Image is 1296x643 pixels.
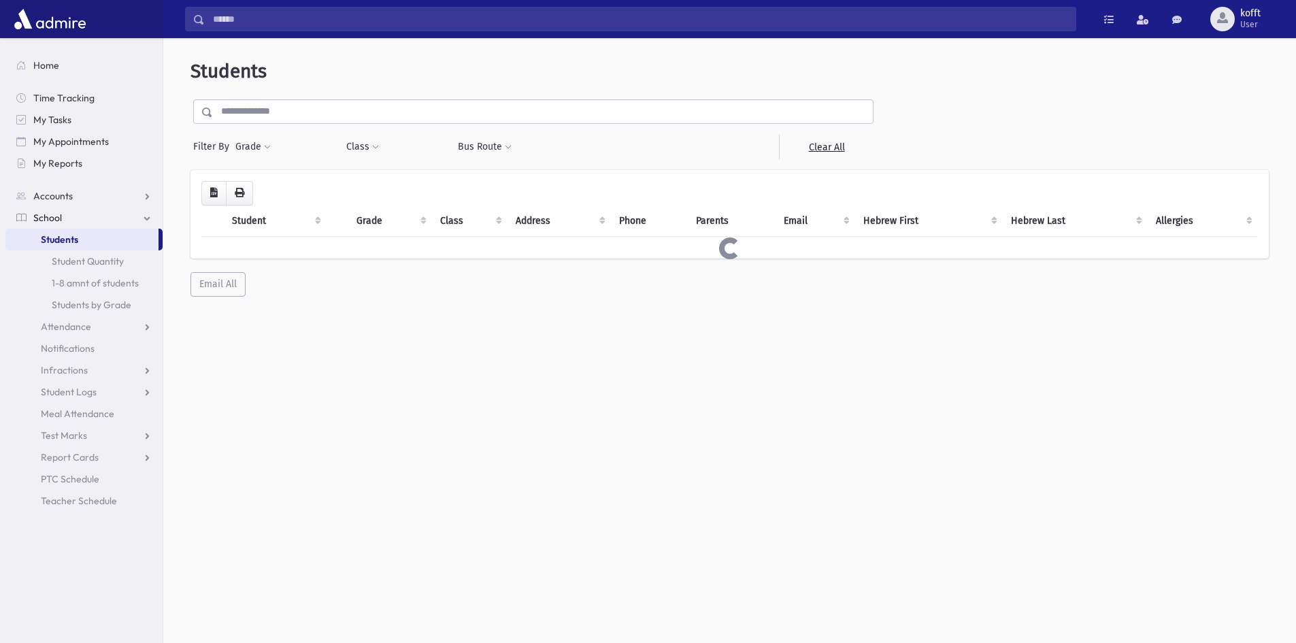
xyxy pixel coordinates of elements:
[1240,8,1261,19] span: kofft
[346,135,380,159] button: Class
[779,135,874,159] a: Clear All
[205,7,1076,31] input: Search
[41,386,97,398] span: Student Logs
[11,5,89,33] img: AdmirePro
[5,109,163,131] a: My Tasks
[41,429,87,442] span: Test Marks
[5,316,163,337] a: Attendance
[5,185,163,207] a: Accounts
[41,233,78,246] span: Students
[193,139,235,154] span: Filter By
[5,468,163,490] a: PTC Schedule
[5,87,163,109] a: Time Tracking
[190,272,246,297] button: Email All
[5,403,163,425] a: Meal Attendance
[5,425,163,446] a: Test Marks
[224,205,327,237] th: Student
[41,451,99,463] span: Report Cards
[33,190,73,202] span: Accounts
[1148,205,1258,237] th: Allergies
[432,205,508,237] th: Class
[5,131,163,152] a: My Appointments
[33,92,95,104] span: Time Tracking
[41,408,114,420] span: Meal Attendance
[348,205,431,237] th: Grade
[5,337,163,359] a: Notifications
[41,320,91,333] span: Attendance
[33,135,109,148] span: My Appointments
[5,490,163,512] a: Teacher Schedule
[776,205,855,237] th: Email
[1240,19,1261,30] span: User
[688,205,776,237] th: Parents
[41,364,88,376] span: Infractions
[5,446,163,468] a: Report Cards
[5,272,163,294] a: 1-8 amnt of students
[5,207,163,229] a: School
[41,342,95,355] span: Notifications
[41,495,117,507] span: Teacher Schedule
[1003,205,1148,237] th: Hebrew Last
[5,381,163,403] a: Student Logs
[33,114,71,126] span: My Tasks
[508,205,611,237] th: Address
[226,181,253,205] button: Print
[5,152,163,174] a: My Reports
[33,157,82,169] span: My Reports
[190,60,267,82] span: Students
[855,205,1002,237] th: Hebrew First
[235,135,271,159] button: Grade
[5,250,163,272] a: Student Quantity
[611,205,688,237] th: Phone
[33,212,62,224] span: School
[5,294,163,316] a: Students by Grade
[5,229,159,250] a: Students
[33,59,59,71] span: Home
[5,359,163,381] a: Infractions
[41,473,99,485] span: PTC Schedule
[457,135,512,159] button: Bus Route
[201,181,227,205] button: CSV
[5,54,163,76] a: Home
